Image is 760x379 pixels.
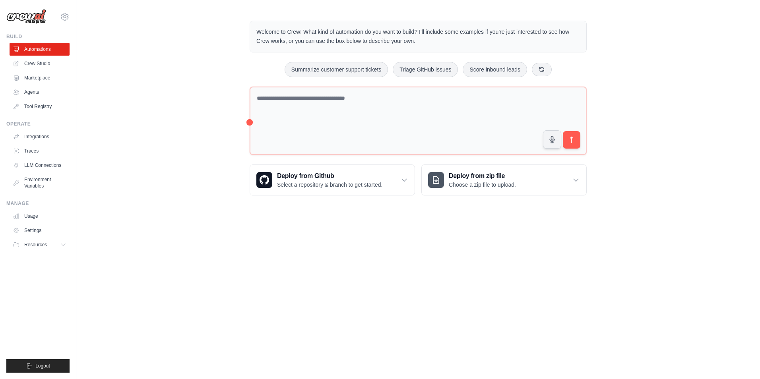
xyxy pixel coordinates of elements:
[449,171,516,181] h3: Deploy from zip file
[10,224,70,237] a: Settings
[24,242,47,248] span: Resources
[285,62,388,77] button: Summarize customer support tickets
[10,238,70,251] button: Resources
[6,200,70,207] div: Manage
[10,43,70,56] a: Automations
[10,173,70,192] a: Environment Variables
[10,72,70,84] a: Marketplace
[277,171,382,181] h3: Deploy from Github
[6,33,70,40] div: Build
[256,27,580,46] p: Welcome to Crew! What kind of automation do you want to build? I'll include some examples if you'...
[10,210,70,222] a: Usage
[277,181,382,189] p: Select a repository & branch to get started.
[10,86,70,99] a: Agents
[10,130,70,143] a: Integrations
[393,62,458,77] button: Triage GitHub issues
[6,121,70,127] div: Operate
[10,100,70,113] a: Tool Registry
[449,181,516,189] p: Choose a zip file to upload.
[10,57,70,70] a: Crew Studio
[463,62,527,77] button: Score inbound leads
[6,9,46,24] img: Logo
[10,159,70,172] a: LLM Connections
[10,145,70,157] a: Traces
[6,359,70,373] button: Logout
[35,363,50,369] span: Logout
